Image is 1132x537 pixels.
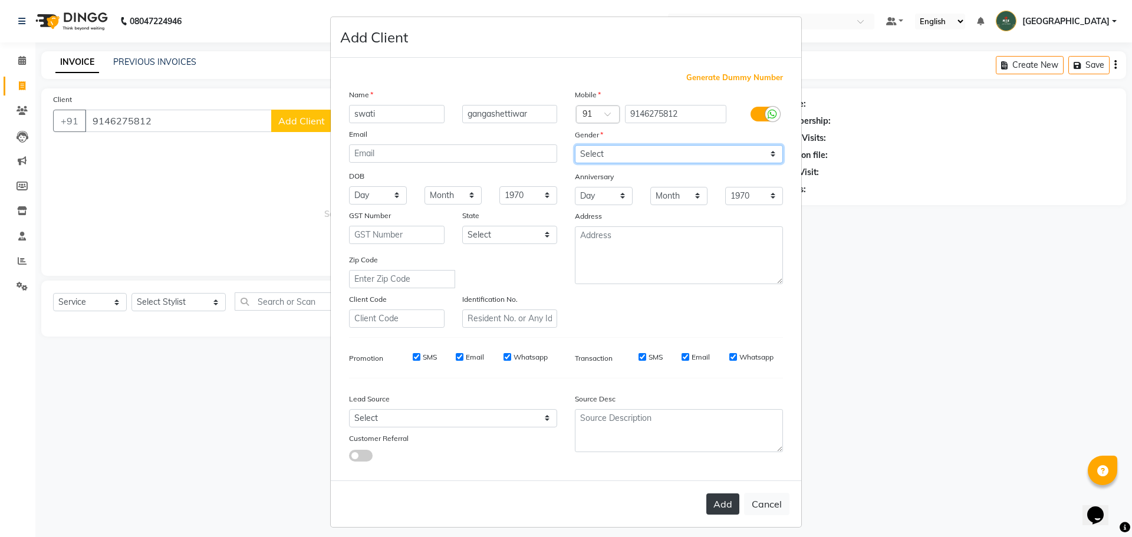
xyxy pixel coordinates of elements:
label: Whatsapp [739,352,774,363]
input: Client Code [349,309,445,328]
button: Cancel [744,493,789,515]
label: Whatsapp [514,352,548,363]
label: Zip Code [349,255,378,265]
h4: Add Client [340,27,408,48]
label: Email [692,352,710,363]
label: Mobile [575,90,601,100]
label: GST Number [349,210,391,221]
label: Name [349,90,373,100]
label: Anniversary [575,172,614,182]
button: Add [706,493,739,515]
label: Gender [575,130,603,140]
label: Promotion [349,353,383,364]
label: State [462,210,479,221]
label: Identification No. [462,294,518,305]
label: SMS [423,352,437,363]
label: Transaction [575,353,613,364]
label: SMS [649,352,663,363]
label: Email [466,352,484,363]
input: Email [349,144,557,163]
label: Customer Referral [349,433,409,444]
input: Resident No. or Any Id [462,309,558,328]
label: Lead Source [349,394,390,404]
label: Email [349,129,367,140]
label: DOB [349,171,364,182]
input: Enter Zip Code [349,270,455,288]
span: Generate Dummy Number [686,72,783,84]
label: Address [575,211,602,222]
iframe: chat widget [1082,490,1120,525]
label: Source Desc [575,394,616,404]
input: First Name [349,105,445,123]
input: GST Number [349,226,445,244]
input: Mobile [625,105,727,123]
input: Last Name [462,105,558,123]
label: Client Code [349,294,387,305]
